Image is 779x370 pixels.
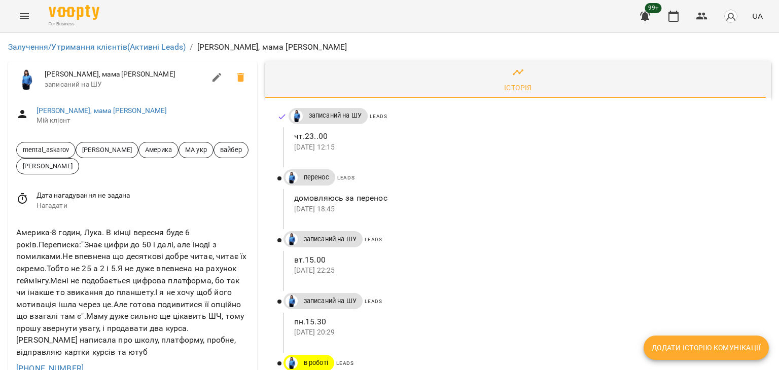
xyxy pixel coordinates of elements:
[190,41,193,53] li: /
[294,316,755,328] p: пн.15.30
[45,80,205,90] span: записаний на ШУ
[17,145,75,155] span: mental_askarov
[336,360,354,366] span: Leads
[14,225,251,360] div: Америка-8 годин, Лука. В кінці вересня буде 6 років.Переписка:"Знає цифри до 50 і далі, але іноді...
[76,145,138,155] span: [PERSON_NAME]
[294,204,755,214] p: [DATE] 18:45
[139,145,178,155] span: Америка
[294,266,755,276] p: [DATE] 22:25
[8,41,771,53] nav: breadcrumb
[298,235,363,244] span: записаний на ШУ
[365,237,382,242] span: Leads
[284,357,298,369] a: Дащенко Аня
[294,142,755,153] p: [DATE] 12:15
[286,357,298,369] img: Дащенко Аня
[17,161,79,171] span: [PERSON_NAME]
[644,336,769,360] button: Додати історію комунікації
[294,130,755,142] p: чт.23..00
[337,175,355,180] span: Leads
[284,171,298,183] a: Дащенко Аня
[748,7,767,25] button: UA
[214,145,248,155] span: вайбер
[724,9,738,23] img: avatar_s.png
[286,295,298,307] img: Дащенко Аня
[294,192,755,204] p: домовляюсь за перенос
[49,21,99,27] span: For Business
[652,342,761,354] span: Додати історію комунікації
[286,233,298,245] img: Дащенко Аня
[298,358,334,367] span: в роботі
[284,295,298,307] a: Дащенко Аня
[298,297,363,306] span: записаний на ШУ
[298,173,335,182] span: перенос
[37,106,167,115] a: [PERSON_NAME], мама [PERSON_NAME]
[286,171,298,183] img: Дащенко Аня
[303,111,368,120] span: записаний на ШУ
[197,41,347,53] p: [PERSON_NAME], мама [PERSON_NAME]
[504,82,532,94] div: Історія
[294,327,755,338] p: [DATE] 20:29
[291,110,303,122] img: Дащенко Аня
[12,4,37,28] button: Menu
[37,201,249,211] span: Нагадати
[37,191,249,201] span: Дата нагадування не задана
[16,69,37,90] img: Дащенко Аня
[45,69,205,80] span: [PERSON_NAME], мама [PERSON_NAME]
[370,114,387,119] span: Leads
[179,145,213,155] span: МА укр
[49,5,99,20] img: Voopty Logo
[645,3,662,13] span: 99+
[289,110,303,122] a: Дащенко Аня
[294,254,755,266] p: вт.15.00
[37,116,249,126] span: Мій клієнт
[8,42,186,52] a: Залучення/Утримання клієнтів(Активні Leads)
[752,11,763,21] span: UA
[365,299,382,304] span: Leads
[284,233,298,245] a: Дащенко Аня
